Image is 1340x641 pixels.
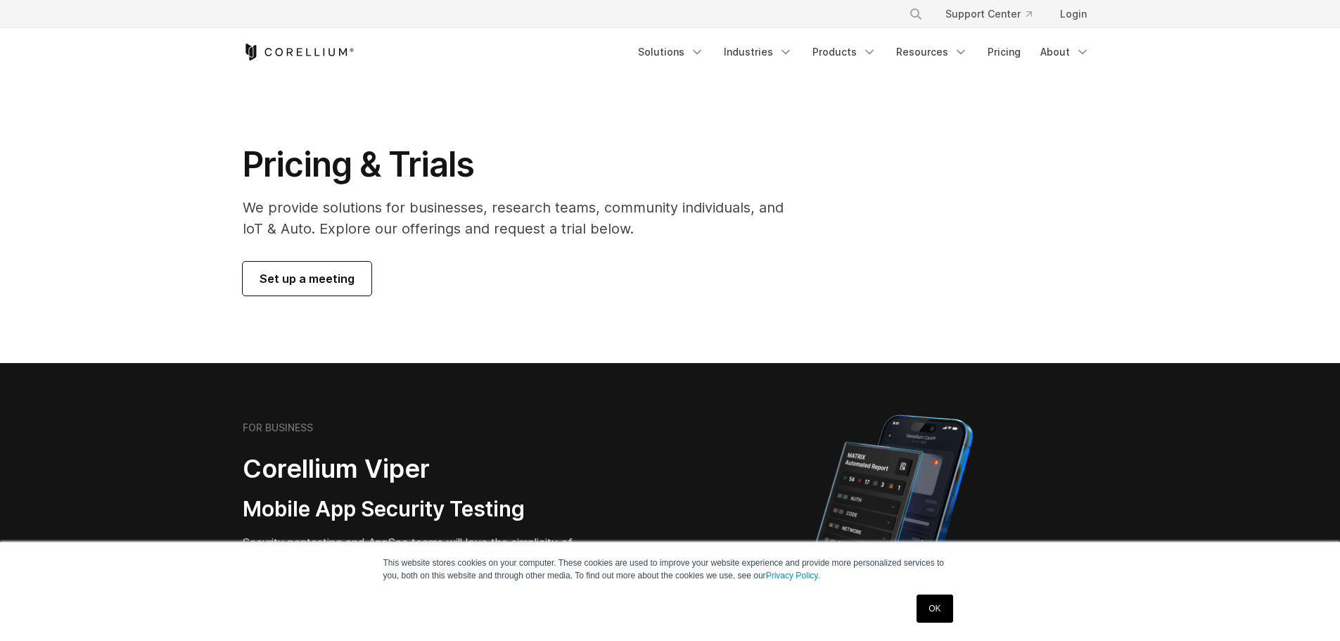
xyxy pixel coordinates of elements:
[903,1,929,27] button: Search
[243,534,603,585] p: Security pentesting and AppSec teams will love the simplicity of automated report generation comb...
[715,39,801,65] a: Industries
[979,39,1029,65] a: Pricing
[766,571,820,580] a: Privacy Policy.
[804,39,885,65] a: Products
[1032,39,1098,65] a: About
[243,453,603,485] h2: Corellium Viper
[243,197,803,239] p: We provide solutions for businesses, research teams, community individuals, and IoT & Auto. Explo...
[934,1,1043,27] a: Support Center
[243,262,371,296] a: Set up a meeting
[243,44,355,61] a: Corellium Home
[243,421,313,434] h6: FOR BUSINESS
[917,595,952,623] a: OK
[243,144,803,186] h1: Pricing & Trials
[630,39,1098,65] div: Navigation Menu
[888,39,976,65] a: Resources
[630,39,713,65] a: Solutions
[243,496,603,523] h3: Mobile App Security Testing
[892,1,1098,27] div: Navigation Menu
[383,557,957,582] p: This website stores cookies on your computer. These cookies are used to improve your website expe...
[260,270,355,287] span: Set up a meeting
[1049,1,1098,27] a: Login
